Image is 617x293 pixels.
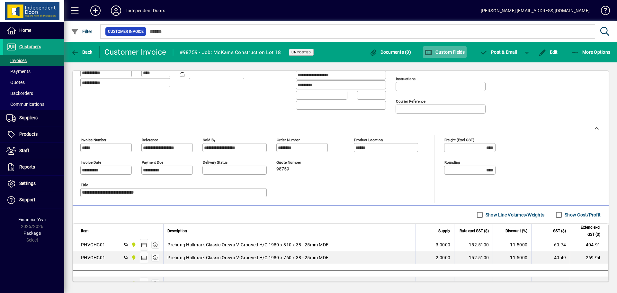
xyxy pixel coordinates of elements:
span: Back [71,50,93,55]
span: Supply [438,227,450,234]
span: Midway Single CS - Classic Orewa V-Grooved P/C Door Steel 1 Side 1980 x 810 x 35mm [167,280,346,287]
button: Edit [537,46,559,58]
div: PHVGHC01 [81,242,105,248]
span: Timaru [130,280,137,287]
div: [PERSON_NAME] [EMAIL_ADDRESS][DOMAIN_NAME] [481,5,590,16]
span: Quote number [276,160,315,165]
td: 11.5000 [493,251,531,264]
button: Profile [106,5,126,16]
td: 1316.88 [570,277,608,290]
button: Custom Fields [423,46,467,58]
td: 197.53 [531,277,570,290]
mat-label: Courier Reference [396,99,425,104]
span: More Options [571,50,611,55]
div: #98759 - Job: McKains Construction Lot 18 [180,47,281,58]
span: Unposted [291,50,311,54]
div: Independent Doors [126,5,165,16]
button: More Options [570,46,612,58]
span: Rate excl GST ($) [460,227,489,234]
td: 60.74 [531,238,570,251]
span: Extend excl GST ($) [574,224,600,238]
div: Customer Invoice [104,47,166,57]
mat-label: Product location [354,138,383,142]
span: Backorders [6,91,33,96]
span: Description [167,227,187,234]
span: 98759 [276,167,289,172]
span: Reports [19,164,35,169]
a: Suppliers [3,110,64,126]
div: 152.5100 [458,242,489,248]
button: Post & Email [477,46,521,58]
a: Staff [3,143,64,159]
a: Quotes [3,77,64,88]
span: Timaru [130,241,137,248]
a: Knowledge Base [596,1,609,22]
mat-label: Invoice date [81,160,101,165]
label: Show Cost/Profit [563,212,601,218]
span: ost & Email [480,50,517,55]
span: Staff [19,148,29,153]
a: Reports [3,159,64,175]
td: 11.5000 [493,277,531,290]
mat-label: Instructions [396,77,416,81]
span: Item [81,227,89,234]
button: Back [69,46,94,58]
mat-label: Reference [142,138,158,142]
td: 40.49 [531,251,570,264]
span: Documents (0) [369,50,411,55]
a: Payments [3,66,64,77]
div: CSCSVG07A [81,280,107,287]
div: PHVGHC01 [81,254,105,261]
span: Settings [19,181,36,186]
span: Custom Fields [425,50,465,55]
span: Prehung Hallmark Classic Orewa V-Grooved H/C 1980 x 760 x 38 - 25mm MDF [167,254,328,261]
label: Show Line Volumes/Weights [484,212,544,218]
span: Quotes [6,80,25,85]
button: Add [85,5,106,16]
span: Package [23,231,41,236]
span: Timaru [130,254,137,261]
span: Customers [19,44,41,49]
a: Home [3,23,64,39]
mat-label: Delivery status [203,160,228,165]
mat-label: Payment due [142,160,163,165]
mat-label: Order number [277,138,300,142]
span: 2.0000 [436,254,451,261]
span: Products [19,132,38,137]
span: Financial Year [18,217,46,222]
span: 2.0000 [436,280,451,287]
button: Documents (0) [368,46,413,58]
td: 11.5000 [493,238,531,251]
td: 404.91 [570,238,608,251]
button: Filter [69,26,94,37]
td: 269.94 [570,251,608,264]
span: Suppliers [19,115,38,120]
a: Invoices [3,55,64,66]
span: Support [19,197,35,202]
mat-label: Sold by [203,138,215,142]
span: P [491,50,494,55]
div: 152.5100 [458,254,489,261]
mat-label: Freight (excl GST) [444,138,474,142]
mat-label: Invoice number [81,138,106,142]
div: 744.0000 [458,280,489,287]
span: Payments [6,69,31,74]
a: Settings [3,176,64,192]
span: Home [19,28,31,33]
span: Filter [71,29,93,34]
mat-label: Rounding [444,160,460,165]
app-page-header-button: Back [64,46,100,58]
span: Invoices [6,58,27,63]
a: Backorders [3,88,64,99]
span: GST ($) [553,227,566,234]
span: Customer Invoice [108,28,144,35]
span: Communications [6,102,44,107]
span: Discount (%) [505,227,527,234]
a: Communications [3,99,64,110]
mat-label: Title [81,183,88,187]
span: Prehung Hallmark Classic Orewa V-Grooved H/C 1980 x 810 x 38 - 25mm MDF [167,242,328,248]
a: Support [3,192,64,208]
span: Edit [539,50,558,55]
a: Products [3,126,64,142]
span: 3.0000 [436,242,451,248]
